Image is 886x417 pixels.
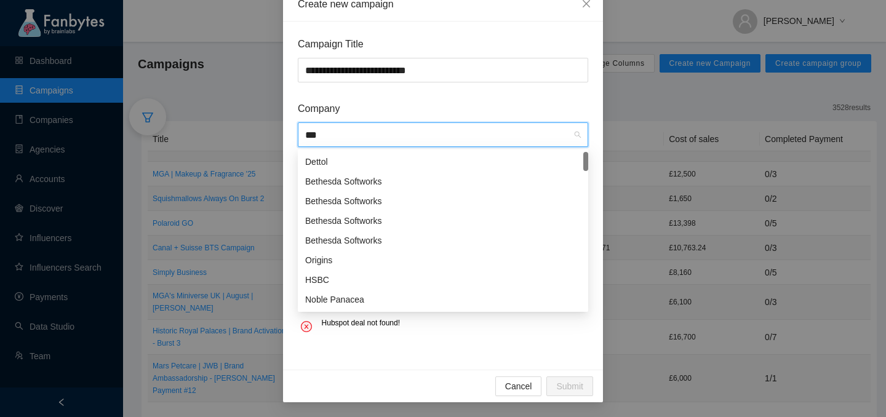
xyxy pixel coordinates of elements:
div: Origins [298,250,588,270]
button: Submit [546,376,593,396]
span: Cancel [505,379,532,393]
div: Bethesda Softworks [305,214,581,228]
div: HSBC [305,273,581,287]
div: Dettol [305,155,581,169]
div: Dettol [298,152,588,172]
div: HSBC [298,270,588,290]
div: Bethesda Softworks [298,172,588,191]
div: Bethesda Softworks [298,211,588,231]
div: Bethesda Softworks [305,175,581,188]
div: Origins [305,253,581,267]
span: close-circle [301,317,312,336]
div: Noble Panacea [305,293,581,306]
div: Bethesda Softworks [305,194,581,208]
span: Company [298,101,588,116]
div: Bethesda Softworks [298,191,588,211]
button: Cancel [495,376,542,396]
div: Bethesda Softworks [298,231,588,250]
div: Bethesda Softworks [305,234,581,247]
div: Noble Panacea [298,290,588,309]
p: Hubspot deal not found! [322,317,400,329]
span: Campaign Title [298,36,588,52]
